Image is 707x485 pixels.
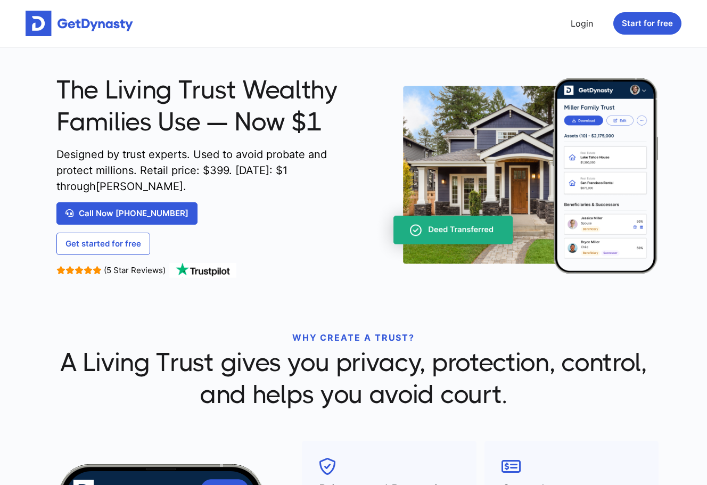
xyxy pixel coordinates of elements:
[56,347,651,411] span: A Living Trust gives you privacy, protection, control, and helps you avoid court.
[373,78,659,274] img: trust-on-cellphone
[56,202,198,225] a: Call Now [PHONE_NUMBER]
[56,233,150,255] a: Get started for free
[26,11,133,36] img: Get started for free with Dynasty Trust Company
[56,74,365,138] span: The Living Trust Wealthy Families Use — Now $1
[168,263,237,278] img: TrustPilot Logo
[56,146,365,194] span: Designed by trust experts. Used to avoid probate and protect millions. Retail price: $ 399 . [DAT...
[56,331,651,344] p: WHY CREATE A TRUST?
[566,13,597,34] a: Login
[613,12,681,35] button: Start for free
[104,265,166,275] span: (5 Star Reviews)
